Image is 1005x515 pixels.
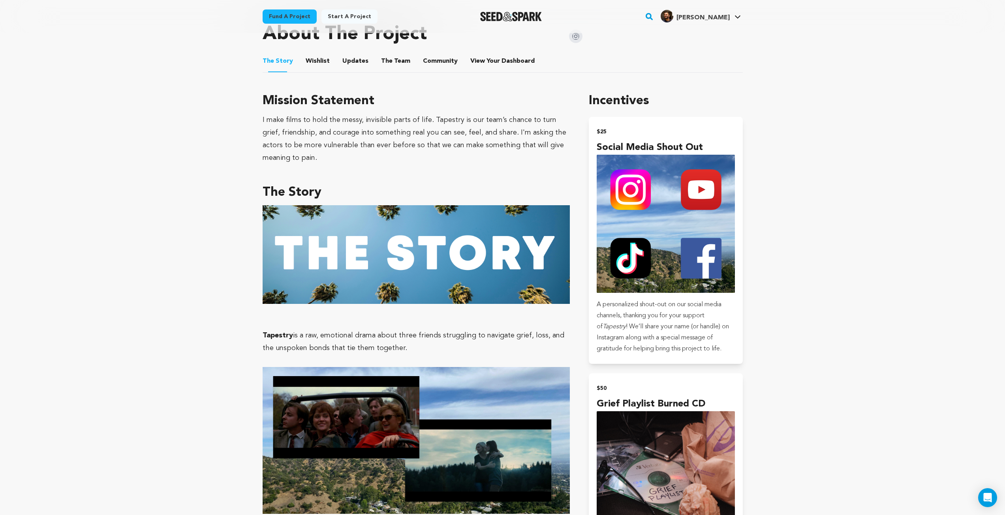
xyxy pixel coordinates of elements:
img: incentive [597,155,734,292]
p: is a raw, emotional drama about three friends struggling to navigate grief, loss, and the unspoke... [263,329,570,354]
a: Start a project [321,9,378,24]
span: Wishlist [306,56,330,66]
a: ViewYourDashboard [470,56,536,66]
h4: Social Media Shout Out [597,140,734,155]
span: Team [381,56,410,66]
div: Open Intercom Messenger [978,488,997,507]
h4: Grief Playlist Burned CD [597,397,734,411]
div: Stephen M.'s Profile [661,10,730,22]
span: Updates [342,56,368,66]
img: 63176b0d495ccc68.jpg [661,10,673,22]
img: 1755803855-Char.jpg [263,367,570,514]
span: Community [423,56,458,66]
em: Tapestry [603,324,626,330]
span: The [381,56,393,66]
h2: $25 [597,126,734,137]
a: Seed&Spark Homepage [480,12,542,21]
a: Fund a project [263,9,317,24]
img: Seed&Spark Instagram Icon [569,30,582,43]
h2: $50 [597,383,734,394]
span: The [263,56,274,66]
h1: About The Project [263,25,427,44]
div: I make films to hold the messy, invisible parts of life. Tapestry is our team’s chance to turn gr... [263,114,570,164]
span: Stephen M.'s Profile [659,8,742,25]
img: 1754177647-The-Story.jpg [263,205,570,303]
img: Seed&Spark Logo Dark Mode [480,12,542,21]
button: $25 Social Media Shout Out incentive A personalized shout-out on our social media channels, thank... [589,117,742,363]
span: Dashboard [502,56,535,66]
p: A personalized shout-out on our social media channels, thanking you for your support of ! We’ll s... [597,299,734,354]
span: [PERSON_NAME] [676,15,730,21]
a: Stephen M.'s Profile [659,8,742,22]
h3: The Story [263,183,570,202]
strong: Tapestry [263,332,293,339]
span: Story [263,56,293,66]
h3: Mission Statement [263,92,570,110]
h1: Incentives [589,92,742,110]
span: Your [470,56,536,66]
